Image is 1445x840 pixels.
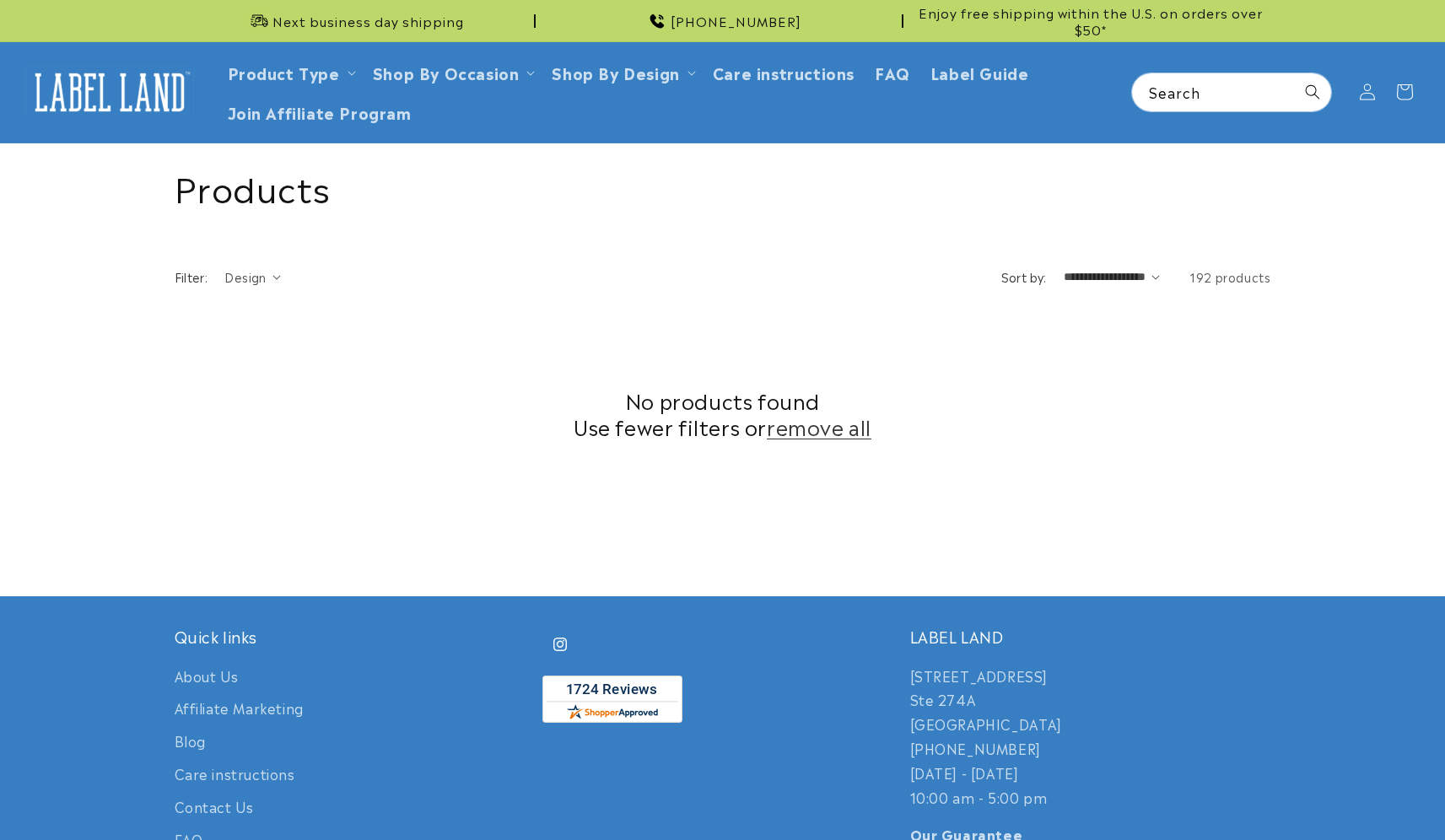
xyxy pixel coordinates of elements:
[373,62,520,82] span: Shop By Occasion
[25,66,194,118] img: Label Land
[175,268,208,286] h2: Filter:
[703,52,865,92] a: Care instructions
[175,757,295,790] a: Care instructions
[1294,73,1331,110] button: Search
[920,52,1039,92] a: Label Guide
[19,60,201,125] a: Label Land
[542,676,682,723] img: Customer Reviews
[671,13,801,30] span: [PHONE_NUMBER]
[910,627,1271,646] h2: LABEL LAND
[175,664,239,692] a: About Us
[218,52,363,92] summary: Product Type
[224,268,266,285] span: Design
[865,52,920,92] a: FAQ
[272,13,464,30] span: Next business day shipping
[175,724,206,757] a: Blog
[228,61,340,83] a: Product Type
[910,4,1271,37] span: Enjoy free shipping within the U.S. on orders over $50*
[552,61,679,83] a: Shop By Design
[1001,268,1047,285] label: Sort by:
[218,92,422,132] a: Join Affiliate Program
[930,62,1029,82] span: Label Guide
[175,627,536,646] h2: Quick links
[713,62,855,82] span: Care instructions
[767,413,871,439] a: remove all
[910,664,1271,810] p: [STREET_ADDRESS] Ste 274A [GEOGRAPHIC_DATA] [PHONE_NUMBER] [DATE] - [DATE] 10:00 am - 5:00 pm
[175,692,304,724] a: Affiliate Marketing
[363,52,542,92] summary: Shop By Occasion
[175,387,1271,439] h2: No products found Use fewer filters or
[1189,268,1270,285] span: 192 products
[175,164,1271,208] h1: Products
[224,268,281,286] summary: Design (0 selected)
[542,52,702,92] summary: Shop By Design
[875,62,910,82] span: FAQ
[228,102,412,121] span: Join Affiliate Program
